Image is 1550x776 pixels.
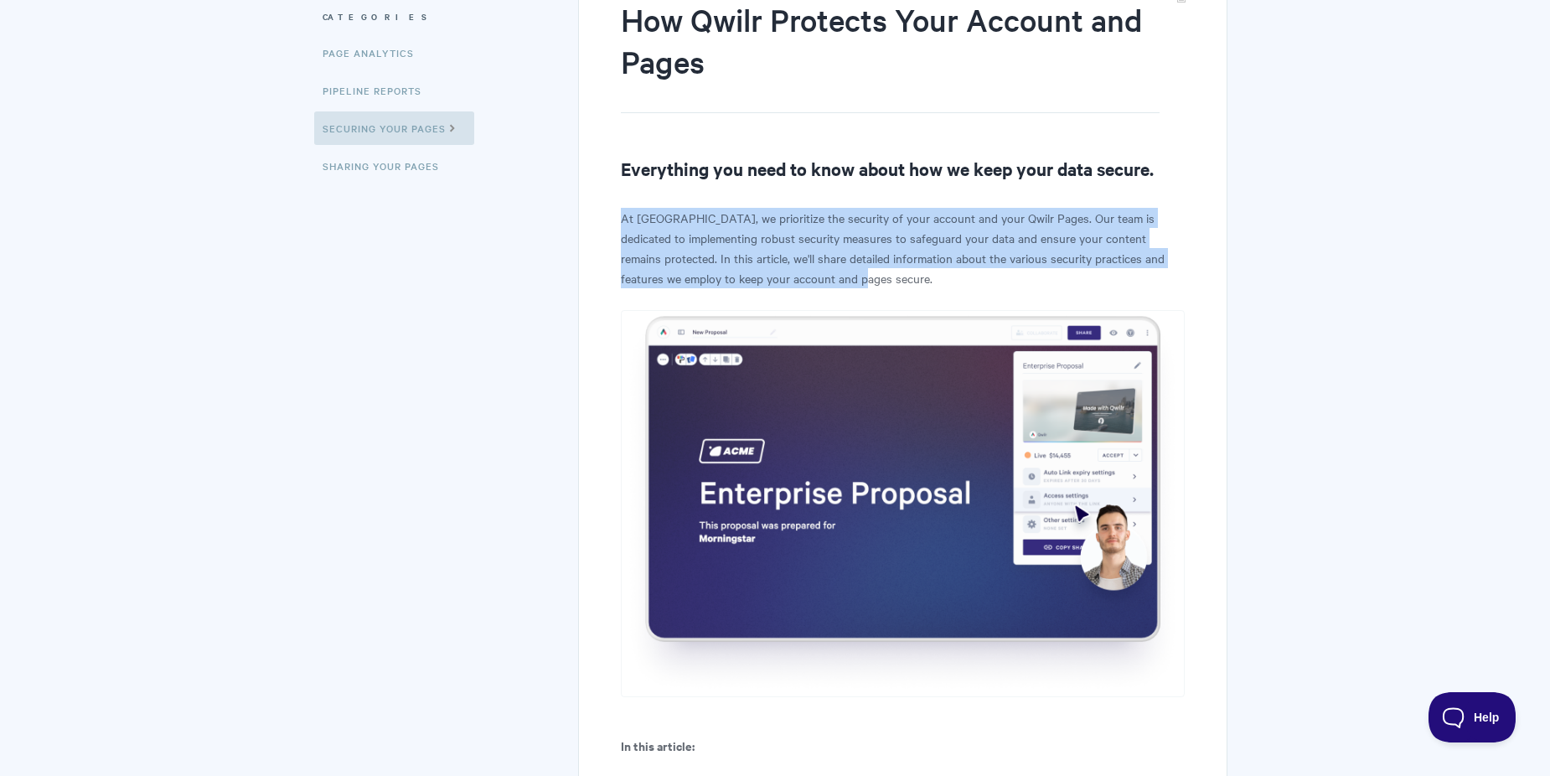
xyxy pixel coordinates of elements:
[323,2,531,32] h3: Categories
[323,149,452,183] a: Sharing Your Pages
[323,36,426,70] a: Page Analytics
[621,208,1185,288] p: At [GEOGRAPHIC_DATA], we prioritize the security of your account and your Qwilr Pages. Our team i...
[621,737,695,754] b: In this article:
[1429,692,1516,742] iframe: Toggle Customer Support
[621,155,1185,182] h2: Everything you need to know about how we keep your data secure.
[323,74,434,107] a: Pipeline reports
[621,310,1185,697] img: file-M2MMkqzk96.png
[314,111,474,145] a: Securing Your Pages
